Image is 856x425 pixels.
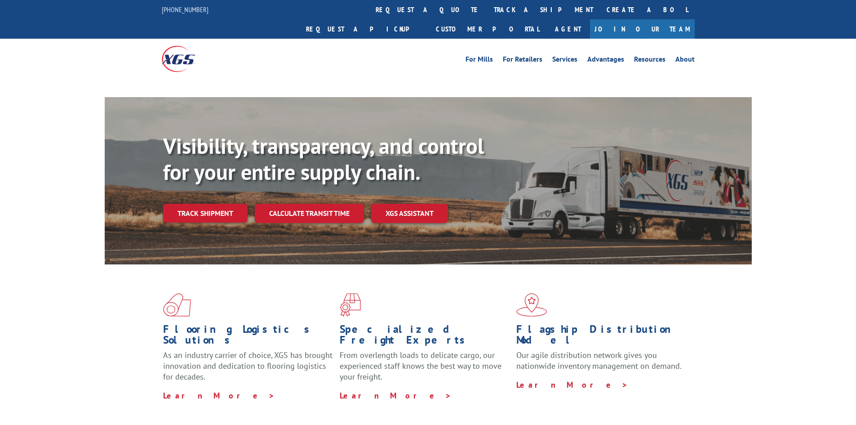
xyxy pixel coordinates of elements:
b: Visibility, transparency, and control for your entire supply chain. [163,132,484,186]
a: For Retailers [503,56,542,66]
a: Join Our Team [590,19,695,39]
a: Agent [546,19,590,39]
h1: Flooring Logistics Solutions [163,324,333,350]
h1: Flagship Distribution Model [516,324,686,350]
a: Request a pickup [299,19,429,39]
a: About [675,56,695,66]
a: Learn More > [516,380,628,390]
a: Customer Portal [429,19,546,39]
span: As an industry carrier of choice, XGS has brought innovation and dedication to flooring logistics... [163,350,333,382]
img: xgs-icon-flagship-distribution-model-red [516,293,547,317]
p: From overlength loads to delicate cargo, our experienced staff knows the best way to move your fr... [340,350,510,390]
h1: Specialized Freight Experts [340,324,510,350]
span: Our agile distribution network gives you nationwide inventory management on demand. [516,350,682,371]
a: Learn More > [340,390,452,401]
a: [PHONE_NUMBER] [162,5,208,14]
a: Learn More > [163,390,275,401]
a: Services [552,56,577,66]
a: Calculate transit time [255,204,364,223]
a: Resources [634,56,665,66]
a: For Mills [466,56,493,66]
img: xgs-icon-total-supply-chain-intelligence-red [163,293,191,317]
a: Track shipment [163,204,248,223]
a: XGS ASSISTANT [371,204,448,223]
a: Advantages [587,56,624,66]
img: xgs-icon-focused-on-flooring-red [340,293,361,317]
